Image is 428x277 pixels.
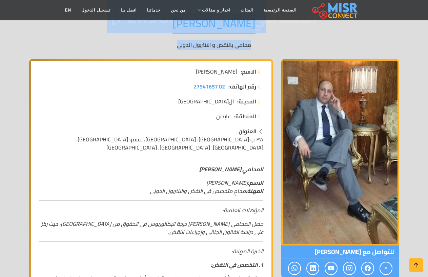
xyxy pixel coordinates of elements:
[76,4,115,17] a: تسجيل الدخول
[222,205,263,215] em: المؤهلات العلمية:
[166,4,191,17] a: من نحن
[312,2,358,19] img: main.misr_connect
[172,17,256,34] h1: [PERSON_NAME]
[199,164,263,174] em: المحامي [PERSON_NAME]
[241,67,256,76] strong: الاسم:
[246,186,263,196] strong: المهنة:
[236,4,259,17] a: الفئات
[76,134,263,153] span: ٣٨ ب [GEOGRAPHIC_DATA]، [GEOGRAPHIC_DATA]، قسم، [GEOGRAPHIC_DATA]، [GEOGRAPHIC_DATA]‬, [GEOGRAPHI...
[206,178,263,188] em: [PERSON_NAME]
[231,246,263,256] em: الخبرة المهنية:
[41,219,263,237] em: حصل المحامي [PERSON_NAME] درجة البكالوريوس في الحقوق من [GEOGRAPHIC_DATA]، حيث ركز على دراسة القا...
[142,4,166,17] a: خدماتنا
[281,245,399,258] span: للتواصل مع [PERSON_NAME]
[234,112,256,120] strong: المنطقة:
[196,67,237,76] span: [PERSON_NAME]
[216,112,231,120] span: عابدين
[193,82,225,91] a: 02 27941657
[259,4,302,17] a: الصفحة الرئيسية
[193,81,225,92] span: 02 27941657
[281,59,399,245] img: أشرف نبيل
[211,260,263,270] strong: 1. التخصص في النقض:
[239,126,257,136] strong: العنوان
[29,41,399,49] p: محامي بالنقض و الانتربول الدولي
[202,7,230,13] span: اخبار و مقالات
[60,4,77,17] a: EN
[237,97,256,105] strong: المدينة:
[178,97,234,105] span: ال[GEOGRAPHIC_DATA]
[150,186,263,196] em: محامٍ متخصص في النقض والانتربول الدولي
[116,4,142,17] a: اتصل بنا
[191,4,236,17] a: اخبار و مقالات
[228,82,256,91] strong: رقم الهاتف:
[248,178,263,188] strong: الاسم:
